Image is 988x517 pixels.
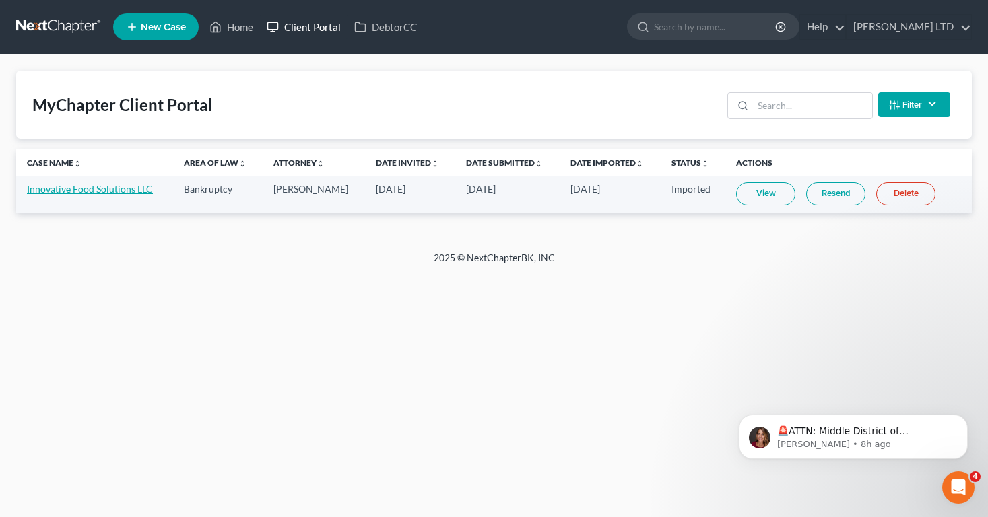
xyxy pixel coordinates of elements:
[260,15,348,39] a: Client Portal
[535,160,543,168] i: unfold_more
[263,176,365,213] td: [PERSON_NAME]
[806,182,865,205] a: Resend
[110,251,878,275] div: 2025 © NextChapterBK, INC
[701,160,709,168] i: unfold_more
[847,15,971,39] a: [PERSON_NAME] LTD
[431,160,439,168] i: unfold_more
[753,93,872,118] input: Search...
[238,160,246,168] i: unfold_more
[970,471,981,482] span: 4
[141,22,186,32] span: New Case
[317,160,325,168] i: unfold_more
[636,160,644,168] i: unfold_more
[27,158,81,168] a: Case Nameunfold_more
[32,94,213,116] div: MyChapter Client Portal
[73,160,81,168] i: unfold_more
[376,158,439,168] a: Date Invitedunfold_more
[725,149,972,176] th: Actions
[348,15,424,39] a: DebtorCC
[671,158,709,168] a: Statusunfold_more
[878,92,950,117] button: Filter
[570,183,600,195] span: [DATE]
[736,182,795,205] a: View
[570,158,644,168] a: Date Importedunfold_more
[184,158,246,168] a: Area of Lawunfold_more
[466,158,543,168] a: Date Submittedunfold_more
[661,176,725,213] td: Imported
[203,15,260,39] a: Home
[800,15,845,39] a: Help
[942,471,975,504] iframe: Intercom live chat
[173,176,263,213] td: Bankruptcy
[466,183,496,195] span: [DATE]
[273,158,325,168] a: Attorneyunfold_more
[376,183,405,195] span: [DATE]
[654,14,777,39] input: Search by name...
[27,183,153,195] a: Innovative Food Solutions LLC
[719,386,988,481] iframe: Intercom notifications message
[876,182,935,205] a: Delete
